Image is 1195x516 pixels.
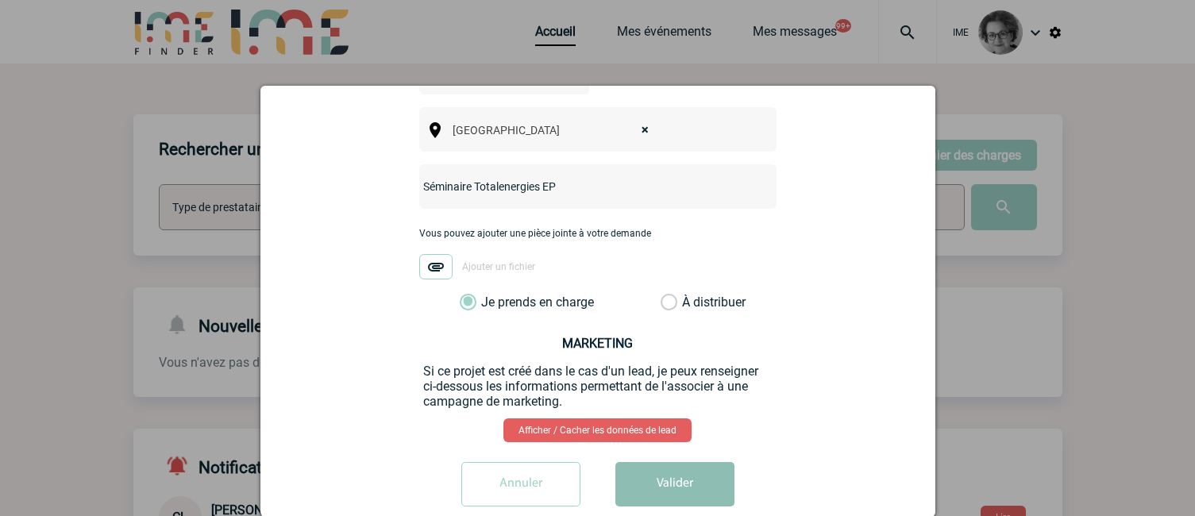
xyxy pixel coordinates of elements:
label: Global [712,50,723,94]
button: Valider [615,462,734,506]
a: Afficher / Cacher les données de lead [503,418,692,442]
span: Ile de France [446,119,665,141]
p: Vous pouvez ajouter une pièce jointe à votre demande [419,228,777,239]
label: À distribuer [661,295,677,310]
input: Nom de l'événement [419,176,734,197]
span: × [642,119,649,141]
span: Ajouter un fichier [462,261,535,272]
input: Annuler [461,462,580,506]
label: Je prends en charge [460,295,487,310]
h3: MARKETING [423,336,773,351]
p: Si ce projet est créé dans le cas d'un lead, je peux renseigner ci-dessous les informations perme... [423,364,773,409]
